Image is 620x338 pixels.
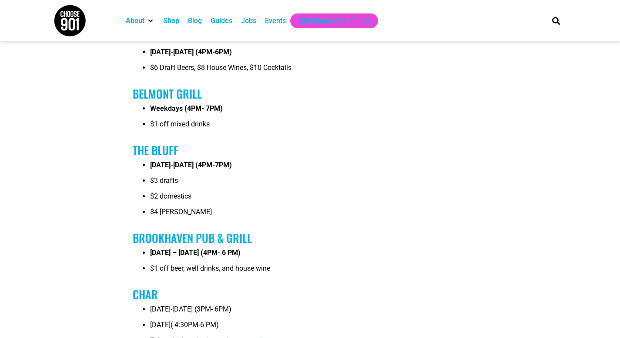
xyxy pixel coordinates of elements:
a: Jobs [241,16,256,26]
li: [DATE]( 4:30PM-6 PM) [150,320,487,335]
strong: [DATE] – [DATE] (4PM- 6 PM) [150,249,241,257]
a: Belmont Grill [133,85,202,102]
a: Events [265,16,286,26]
a: About [126,16,144,26]
a: Char [133,286,158,303]
strong: Weekdays (4PM- 7PM) [150,104,223,113]
div: Search [549,13,563,28]
strong: [DATE]-[DATE] (4PM-6PM) [150,48,232,56]
li: $4 [PERSON_NAME] [150,207,487,222]
a: Shop [163,16,179,26]
a: The Bluff [133,142,178,159]
li: $1 off mixed drinks [150,119,487,135]
div: About [121,13,159,28]
a: Get Choose901 Emails [299,16,369,26]
strong: [DATE]-[DATE] (4PM-7PM) [150,161,232,169]
li: $3 drafts [150,176,487,191]
nav: Main nav [121,13,537,28]
a: Guides [211,16,232,26]
a: BROOKHAVEN PUB & GRILL [133,229,252,246]
li: [DATE]-[DATE] (3PM- 6PM) [150,304,487,320]
li: $1 off beer, well drinks, and house wine [150,263,487,279]
li: $2 domestics [150,191,487,207]
a: Blog [188,16,202,26]
div: $6 Draft Beers, $8 House Wines, $10 Cocktails [150,63,487,73]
